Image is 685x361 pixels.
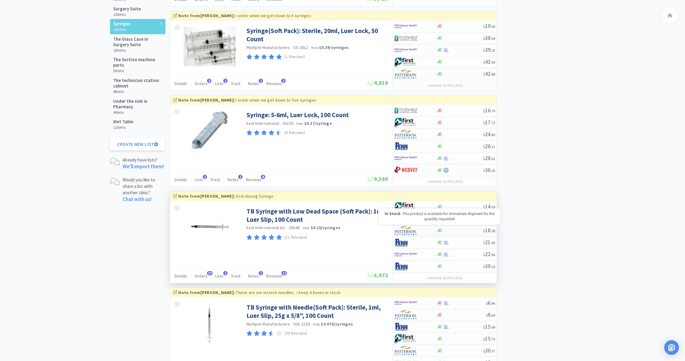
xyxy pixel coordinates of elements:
span: 15 [483,335,495,342]
div: I order when we get down to 5 syringes [173,12,494,19]
p: Already have lists? [123,157,164,163]
span: Details [175,177,187,182]
img: f5e969b455434c6296c6d81ef179fa71_3.png [394,130,417,139]
strong: Note from [PERSON_NAME] : [178,290,235,295]
span: 20 [483,347,495,354]
span: · [301,225,302,230]
a: Chat with us! [123,196,152,203]
img: f6b2451649754179b5b4e0c70c3f7cb0_2.png [394,250,417,259]
a: Syringe: 5-6ml, Luer Lock, 100 Count [246,111,349,119]
a: TB Syringe with Needle(Soft Pack): Sterile, 1ml, Luer Slip, 25g x 5/8", 100 Count [246,303,387,320]
strong: Note from [PERSON_NAME] : [178,13,235,18]
span: 19 [483,22,495,29]
img: f5e969b455434c6296c6d81ef179fa71_3.png [394,69,417,79]
span: $ [483,325,485,329]
span: $ [483,36,485,41]
button: +2more suppliers [424,274,466,282]
span: 4,810 [367,79,388,86]
h5: Syringes [113,21,131,27]
span: 3 [207,79,211,83]
span: . 75 [491,337,495,341]
span: Reviews [246,177,261,182]
span: . 05 [491,240,495,245]
p: Would you like to share a list with another clinic? [123,177,165,196]
div: Open Intercom Messenger [664,340,679,355]
a: Multiple Manufacturers [246,321,290,327]
strong: $0.17 / syringe [304,121,332,126]
h6: 11 items [113,125,133,130]
a: Syringe(Soft Pack): Sterile, 20ml, Luer Lock, 50 Count [246,27,387,43]
img: f5e969b455434c6296c6d81ef179fa71_3.png [394,226,417,235]
span: Details [175,273,187,279]
span: . 23 [491,48,495,53]
span: $ [483,109,485,113]
span: 22 [483,251,495,258]
p: (1 Reviews) [284,54,305,60]
span: · [280,121,281,126]
span: Lists [194,177,203,182]
span: from [313,322,320,326]
h5: Wet Table [113,119,133,125]
span: 42 [483,58,495,65]
span: 24 [483,131,495,138]
h6: 5 items [113,69,162,73]
span: 21 [483,239,495,246]
h5: The Suction machine parts [113,57,162,68]
span: $ [483,72,485,76]
span: . 61 [491,156,495,161]
span: 27 [207,271,213,275]
img: f6b2451649754179b5b4e0c70c3f7cb0_2.png [394,22,417,31]
span: 1 [223,271,228,275]
img: f6b2451649754179b5b4e0c70c3f7cb0_2.png [394,154,417,163]
span: . 66 [491,252,495,257]
span: Orders [194,81,208,86]
img: e1133ece90fa4a959c5ae41b0808c578_9.png [394,142,417,151]
img: 67d67680309e4a0bb49a5ff0391dcc42_6.png [394,334,417,343]
span: 8 [486,311,495,318]
span: . 39 [491,205,495,209]
span: . 88 [491,72,495,76]
img: e1133ece90fa4a959c5ae41b0808c578_9.png [394,238,417,247]
div: I order when we get down to five syringes [173,97,494,103]
img: 68e71159fa8d4020b15973801bc2ba42_50871.jpeg [190,207,230,247]
span: 1 [238,175,243,179]
span: SS-20L2 [293,45,308,50]
span: . 40 [491,60,495,65]
div: Oral dosing Syringe [173,193,494,199]
h6: 12 items [113,27,131,32]
span: 17 [483,119,495,126]
img: f6b2451649754179b5b4e0c70c3f7cb0_2.png [394,46,417,55]
span: 6,972 [367,272,388,279]
span: $ [483,60,485,65]
span: Notes [248,81,259,86]
h6: 4 items [113,110,162,115]
span: $ [486,313,488,318]
h5: The technician station cabinet [113,78,162,89]
span: . 72 [491,121,495,125]
span: $ [483,229,485,233]
span: Exel International Inc [246,225,286,230]
h6: 22 items [113,12,141,17]
p: (11 Reviews) [284,234,307,241]
span: . 69 [491,325,495,329]
strong: $0.15 / syringes [311,225,341,230]
h6: 16 items [113,48,162,53]
span: $ [483,132,485,137]
span: 39 [483,262,495,270]
a: TB Syringe with Low Dead Space (Soft Pack): 1ml, Luer Slip, 100 Count [246,207,387,224]
img: f5e969b455434c6296c6d81ef179fa71_3.png [394,346,417,355]
span: $ [483,240,485,245]
span: . 50 [491,24,495,29]
img: 67d67680309e4a0bb49a5ff0391dcc42_6.png [394,118,417,127]
span: Notes [248,273,259,279]
span: 303-2158 [293,321,310,327]
span: $ [483,349,485,353]
span: · [294,121,295,126]
span: Reviews [266,81,282,86]
img: f5e969b455434c6296c6d81ef179fa71_3.png [394,310,417,319]
span: 1 [223,79,228,83]
span: $ [483,337,485,341]
span: 1 [203,175,207,179]
img: d9f899fb738e4084b34aa8ab620ae592_189438.jpeg [190,111,230,151]
span: Track [231,81,241,86]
